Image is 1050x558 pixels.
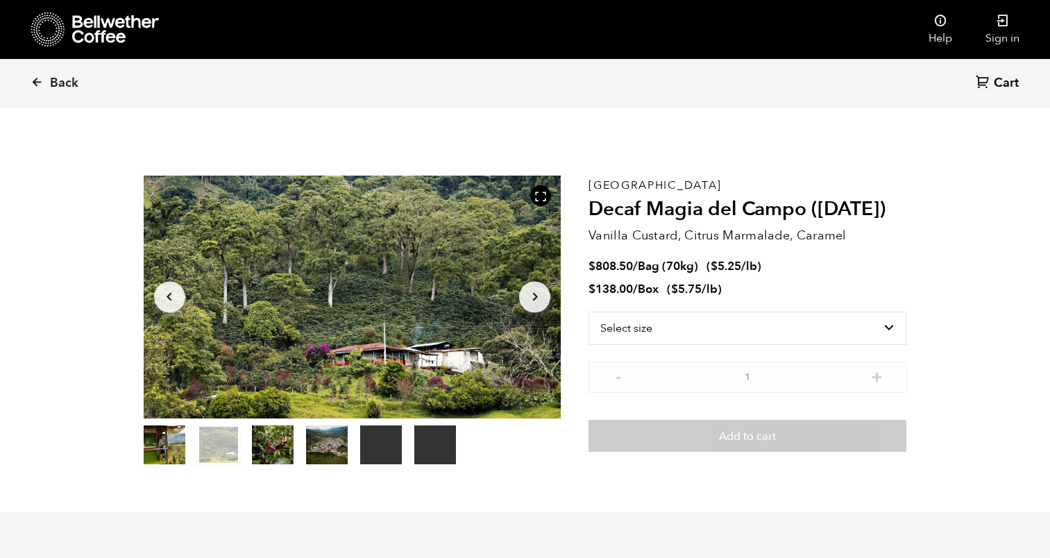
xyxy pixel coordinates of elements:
a: Cart [976,74,1022,93]
video: Your browser does not support the video tag. [360,425,402,464]
video: Your browser does not support the video tag. [414,425,456,464]
span: ( ) [706,258,761,274]
bdi: 5.75 [671,281,702,297]
span: Box [638,281,659,297]
span: / [633,281,638,297]
button: Add to cart [588,420,906,452]
bdi: 138.00 [588,281,633,297]
h2: Decaf Magia del Campo ([DATE]) [588,198,906,221]
span: $ [671,281,678,297]
span: /lb [702,281,718,297]
span: Back [50,75,78,92]
button: - [609,369,627,382]
bdi: 5.25 [711,258,741,274]
p: Vanilla Custard, Citrus Marmalade, Caramel [588,226,906,245]
bdi: 808.50 [588,258,633,274]
span: Cart [994,75,1019,92]
span: ( ) [667,281,722,297]
span: $ [711,258,718,274]
span: Bag (70kg) [638,258,698,274]
span: $ [588,258,595,274]
span: / [633,258,638,274]
button: + [868,369,886,382]
span: /lb [741,258,757,274]
span: $ [588,281,595,297]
